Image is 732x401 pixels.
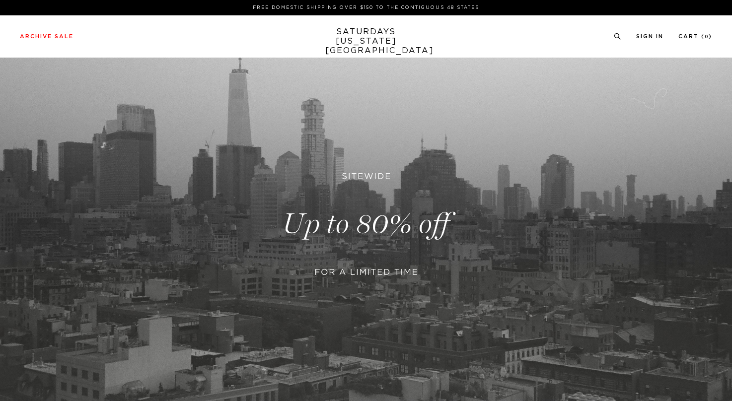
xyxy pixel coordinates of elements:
[20,34,73,39] a: Archive Sale
[678,34,712,39] a: Cart (0)
[325,27,407,56] a: SATURDAYS[US_STATE][GEOGRAPHIC_DATA]
[24,4,708,11] p: FREE DOMESTIC SHIPPING OVER $150 TO THE CONTIGUOUS 48 STATES
[636,34,663,39] a: Sign In
[705,35,709,39] small: 0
